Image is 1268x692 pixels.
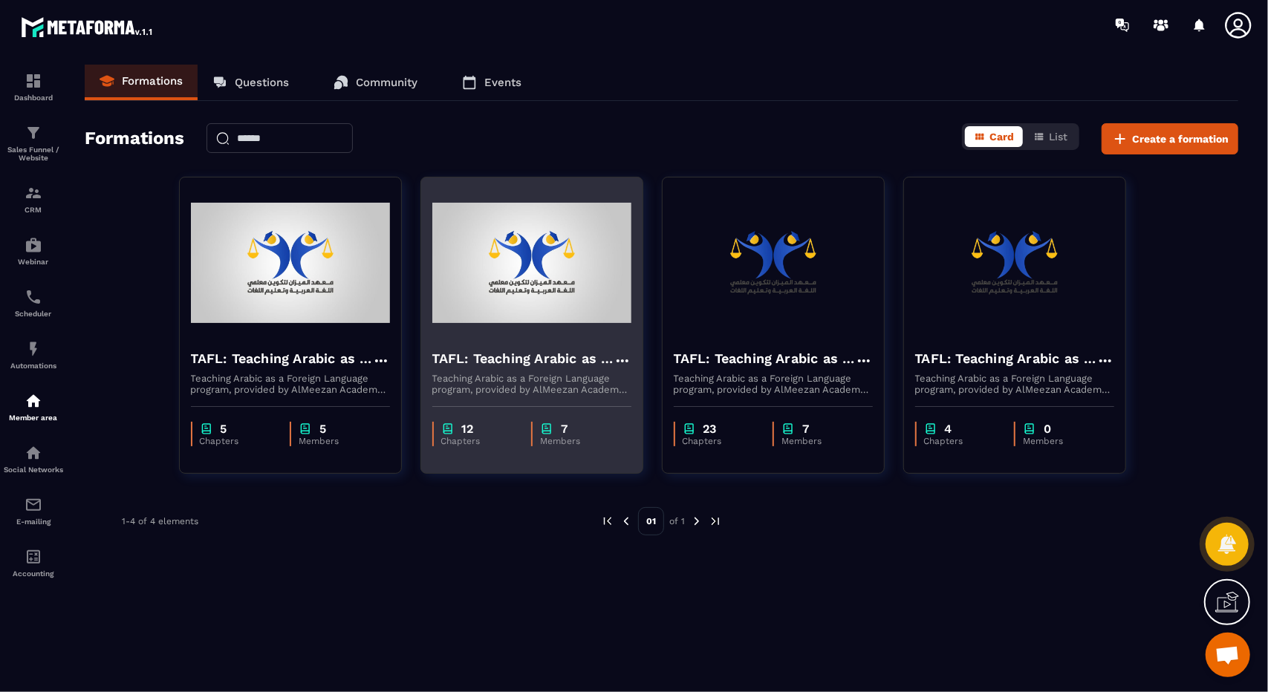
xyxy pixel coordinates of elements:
a: formation-backgroundTAFL: Teaching Arabic as a Foreign Language program - JuneTeaching Arabic as ... [420,177,662,492]
p: Members [540,436,617,446]
img: next [690,515,703,528]
button: Create a formation [1102,123,1238,154]
img: chapter [1023,422,1036,436]
img: social-network [25,444,42,462]
p: Teaching Arabic as a Foreign Language program, provided by AlMeezan Academy in the [GEOGRAPHIC_DATA] [191,373,390,395]
p: CRM [4,206,63,214]
h4: TAFL: Teaching Arabic as a Foreign Language program [674,348,855,369]
p: 7 [561,422,568,436]
span: Card [989,131,1014,143]
p: Accounting [4,569,63,578]
a: formation-backgroundTAFL: Teaching Arabic as a Foreign Language programTeaching Arabic as a Forei... [662,177,903,492]
img: formation [25,124,42,142]
p: Community [356,76,417,89]
img: chapter [781,422,795,436]
img: formation-background [674,189,873,337]
p: Scheduler [4,310,63,318]
a: formation-backgroundTAFL: Teaching Arabic as a Foreign Language program - julyTeaching Arabic as ... [179,177,420,492]
p: Webinar [4,258,63,266]
img: email [25,496,42,514]
p: Member area [4,414,63,422]
img: automations [25,340,42,358]
p: 23 [703,422,717,436]
a: automationsautomationsWebinar [4,225,63,277]
p: Teaching Arabic as a Foreign Language program, provided by AlMeezan Academy in the [GEOGRAPHIC_DATA] [674,373,873,395]
img: chapter [540,422,553,436]
h2: Formations [85,123,184,154]
p: Chapters [683,436,758,446]
button: List [1024,126,1076,147]
a: Events [447,65,536,100]
p: Sales Funnel / Website [4,146,63,162]
h4: TAFL: Teaching Arabic as a Foreign Language program - july [191,348,372,369]
a: formationformationSales Funnel / Website [4,113,63,173]
button: Card [965,126,1023,147]
a: automationsautomationsAutomations [4,329,63,381]
p: E-mailing [4,518,63,526]
a: schedulerschedulerScheduler [4,277,63,329]
img: chapter [683,422,696,436]
p: Chapters [441,436,517,446]
a: Questions [198,65,304,100]
p: 1-4 of 4 elements [122,516,198,526]
p: 7 [802,422,809,436]
a: emailemailE-mailing [4,485,63,537]
h4: TAFL: Teaching Arabic as a Foreign Language program - august [915,348,1096,369]
img: scheduler [25,288,42,306]
a: formationformationDashboard [4,61,63,113]
a: automationsautomationsMember area [4,381,63,433]
span: Create a formation [1132,131,1229,146]
a: Community [319,65,432,100]
p: Chapters [924,436,1000,446]
img: prev [601,515,614,528]
img: formation [25,184,42,202]
p: Chapters [200,436,276,446]
img: prev [620,515,633,528]
p: Members [1023,436,1099,446]
a: Formations [85,65,198,100]
img: automations [25,392,42,410]
img: formation [25,72,42,90]
a: Ouvrir le chat [1206,633,1250,677]
img: automations [25,236,42,254]
p: 01 [638,507,664,535]
p: Teaching Arabic as a Foreign Language program, provided by AlMeezan Academy in the [GEOGRAPHIC_DATA] [915,373,1114,395]
p: Events [484,76,521,89]
a: social-networksocial-networkSocial Networks [4,433,63,485]
p: of 1 [669,515,685,527]
h4: TAFL: Teaching Arabic as a Foreign Language program - June [432,348,614,369]
span: List [1049,131,1067,143]
p: Automations [4,362,63,370]
a: formation-backgroundTAFL: Teaching Arabic as a Foreign Language program - augustTeaching Arabic a... [903,177,1145,492]
img: formation-background [915,189,1114,337]
img: formation-background [432,189,631,337]
p: Social Networks [4,466,63,474]
img: chapter [924,422,937,436]
a: accountantaccountantAccounting [4,537,63,589]
img: chapter [299,422,312,436]
p: 5 [221,422,227,436]
p: 0 [1044,422,1051,436]
p: Dashboard [4,94,63,102]
p: 4 [945,422,952,436]
p: 5 [319,422,326,436]
img: chapter [200,422,213,436]
img: formation-background [191,189,390,337]
img: chapter [441,422,455,436]
p: 12 [462,422,474,436]
p: Members [781,436,858,446]
p: Questions [235,76,289,89]
img: logo [21,13,155,40]
p: Formations [122,74,183,88]
a: formationformationCRM [4,173,63,225]
p: Members [299,436,375,446]
img: next [709,515,722,528]
img: accountant [25,548,42,566]
p: Teaching Arabic as a Foreign Language program, provided by AlMeezan Academy in the [GEOGRAPHIC_DATA] [432,373,631,395]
